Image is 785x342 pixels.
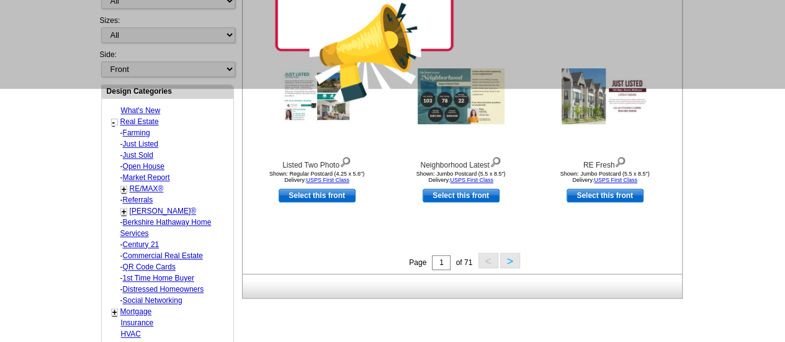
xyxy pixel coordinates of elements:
div: Shown: Jumbo Postcard (5.5 x 8.5") Delivery: [393,171,529,183]
div: Shown: Regular Postcard (4.25 x 5.6") Delivery: [249,171,385,183]
img: view design details [490,154,501,168]
a: - [112,117,115,127]
div: - [111,194,232,205]
a: + [122,207,127,217]
a: + [122,184,127,194]
a: 1st Time Home Buyer [123,274,194,282]
div: - [111,150,232,161]
a: Commercial Real Estate [123,251,203,260]
a: Farming [123,128,150,137]
a: Berkshire Hathaway Home Services [120,218,212,238]
a: Real Estate [120,117,159,126]
a: Mortgage [120,307,152,316]
a: Market Report [123,173,170,182]
a: Century 21 [123,240,159,249]
a: Distressed Homeowners [123,285,204,294]
a: Insurance [121,318,154,327]
div: Listed Two Photo [249,154,385,171]
div: - [111,295,232,306]
a: Just Listed [123,140,158,148]
div: - [111,138,232,150]
button: > [500,253,520,268]
a: use this design [279,189,356,202]
a: + [112,307,117,317]
button: < [478,253,498,268]
div: - [111,250,232,261]
div: - [111,161,232,172]
div: - [111,239,232,250]
div: - [111,272,232,284]
div: - [111,172,232,183]
a: Social Networking [123,296,182,305]
a: HVAC [121,330,141,338]
div: Neighborhood Latest [393,154,529,171]
div: - [111,127,232,138]
a: What's New [121,106,161,115]
a: Referrals [123,196,153,204]
span: of 71 [455,258,472,267]
div: - [111,217,232,239]
div: - [111,284,232,295]
a: Open House [123,162,164,171]
a: [PERSON_NAME]® [130,207,197,215]
span: Page [409,258,426,267]
img: view design details [339,154,351,168]
div: - [111,261,232,272]
iframe: LiveChat chat widget [537,53,785,342]
a: use this design [423,189,500,202]
div: Design Categories [102,85,233,97]
a: Just Sold [123,151,153,160]
a: RE/MAX® [130,184,164,193]
a: USPS First Class [306,177,349,183]
a: USPS First Class [450,177,493,183]
a: QR Code Cards [123,263,176,271]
